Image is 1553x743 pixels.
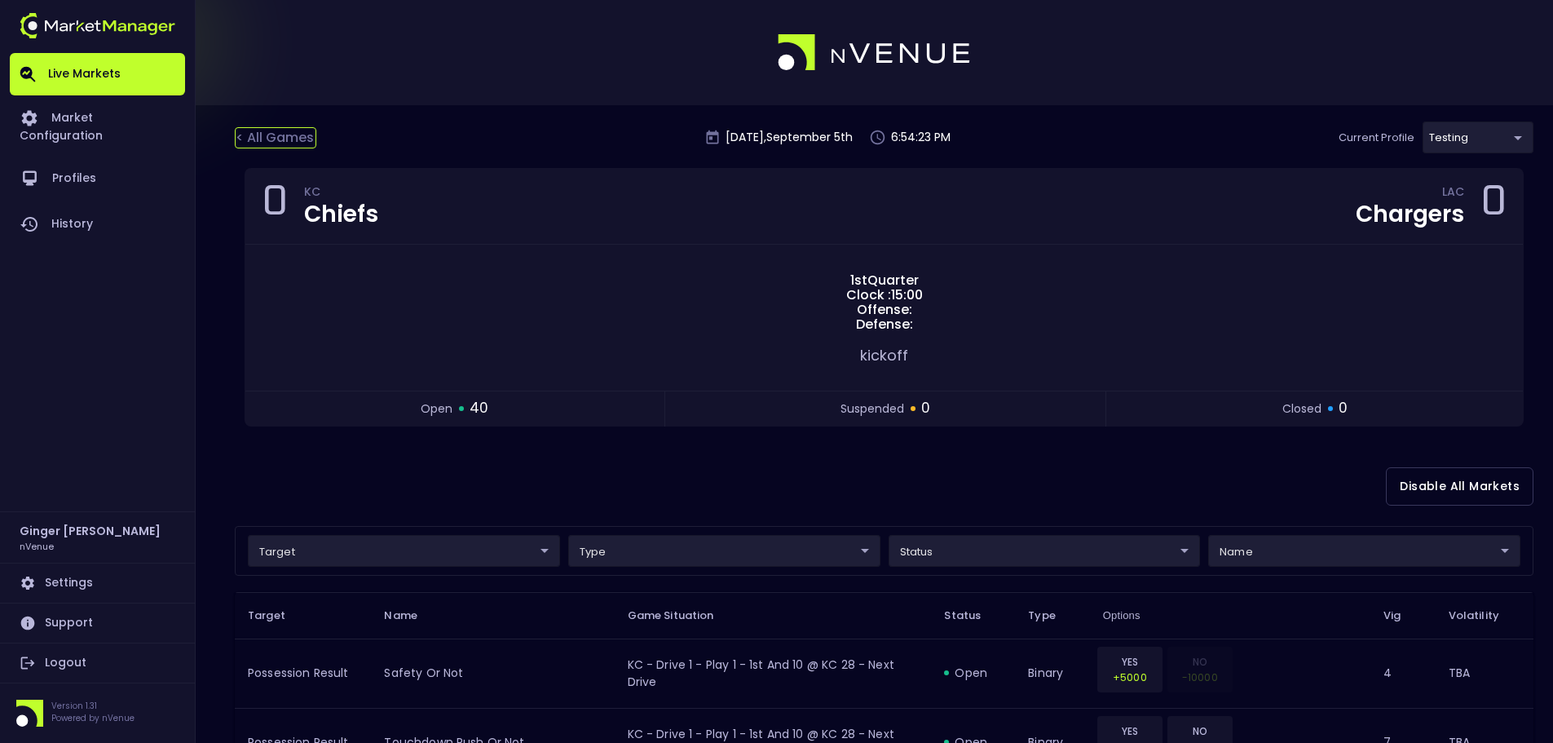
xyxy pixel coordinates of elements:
[235,127,316,148] div: < All Games
[235,639,371,708] td: Possession Result
[262,182,288,231] div: 0
[1178,654,1222,670] p: NO
[10,201,185,247] a: History
[1339,130,1414,146] p: Current Profile
[852,303,917,317] span: Offense:
[51,712,135,724] p: Powered by nVenue
[1356,203,1464,226] div: Chargers
[921,398,930,419] span: 0
[10,53,185,95] a: Live Markets
[470,398,488,419] span: 40
[1423,122,1533,153] div: target
[628,608,735,623] span: Game Situation
[889,535,1201,567] div: target
[1090,592,1370,639] th: Options
[1028,608,1077,623] span: Type
[841,288,928,303] span: Clock : 15:00
[20,540,54,552] h3: nVenue
[1178,723,1222,739] p: NO
[10,156,185,201] a: Profiles
[1442,188,1464,201] div: LAC
[421,400,452,418] span: open
[10,604,185,643] a: Support
[1015,639,1090,708] td: binary
[304,203,378,226] div: Chiefs
[304,188,378,201] div: KC
[1108,670,1152,685] p: +5000
[1383,608,1422,623] span: Vig
[1178,670,1222,685] p: -10000
[10,564,185,603] a: Settings
[1339,398,1348,419] span: 0
[568,535,880,567] div: target
[1167,647,1233,692] div: Obsolete
[20,13,175,38] img: logo
[1436,639,1533,708] td: TBA
[1370,639,1435,708] td: 4
[1108,723,1152,739] p: YES
[840,400,904,418] span: suspended
[944,665,1002,681] div: open
[891,129,951,146] p: 6:54:23 PM
[384,608,439,623] span: Name
[845,273,924,288] span: 1st Quarter
[726,129,853,146] p: [DATE] , September 5 th
[1386,467,1533,506] button: Disable All Markets
[1480,182,1507,231] div: 0
[851,317,918,332] span: Defense:
[860,345,908,365] span: kickoff
[944,608,1002,623] span: Status
[248,535,560,567] div: target
[10,95,185,156] a: Market Configuration
[10,700,185,727] div: Version 1.31Powered by nVenue
[1282,400,1321,418] span: closed
[248,608,307,623] span: Target
[615,639,932,708] td: KC - Drive 1 - Play 1 - 1st and 10 @ KC 28 - Next Drive
[778,34,972,72] img: logo
[1108,654,1152,670] p: YES
[51,700,135,712] p: Version 1.31
[1208,535,1520,567] div: target
[371,639,614,708] td: safety or not
[1449,608,1520,623] span: Volatility
[10,643,185,683] a: Logout
[20,522,161,540] h2: Ginger [PERSON_NAME]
